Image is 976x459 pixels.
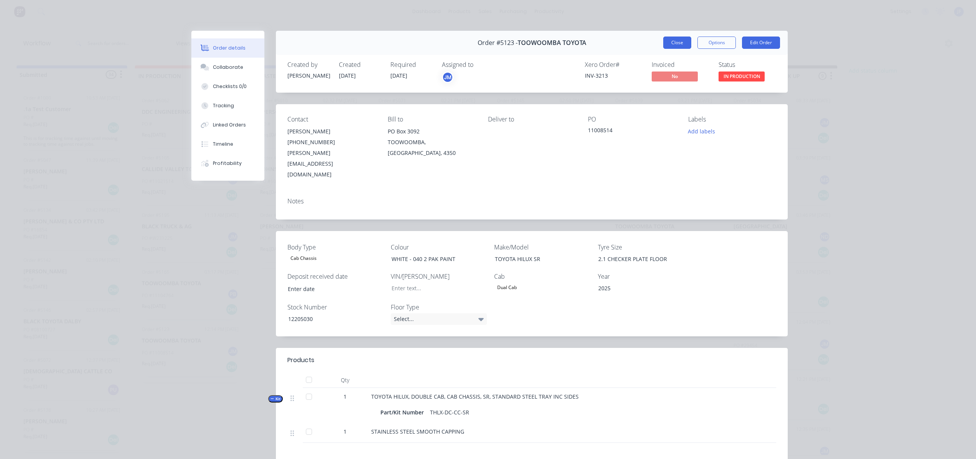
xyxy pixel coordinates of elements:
div: PO [588,116,676,123]
div: [PHONE_NUMBER] [287,137,375,148]
div: WHITE - 040 2 PAK PAINT [385,253,481,264]
span: TOYOTA HILUX, DOUBLE CAB, CAB CHASSIS, SR, STANDARD STEEL TRAY INC SIDES [371,393,579,400]
div: 2025 [592,283,688,294]
button: JM [442,72,453,83]
span: [DATE] [339,72,356,79]
div: TOOWOOMBA, [GEOGRAPHIC_DATA], 4350 [388,137,476,158]
label: Colour [391,243,487,252]
div: [PERSON_NAME][EMAIL_ADDRESS][DOMAIN_NAME] [287,148,375,180]
span: Order #5123 - [478,39,518,47]
button: Kit [268,395,283,402]
label: Floor Type [391,303,487,312]
span: TOOWOOMBA TOYOTA [518,39,586,47]
button: Tracking [191,96,264,115]
label: Deposit received date [287,272,383,281]
div: [PERSON_NAME] [287,72,330,80]
div: Xero Order # [585,61,642,68]
div: Dual Cab [494,283,520,293]
div: PO Box 3092TOOWOOMBA, [GEOGRAPHIC_DATA], 4350 [388,126,476,158]
div: 11008514 [588,126,676,137]
div: Required [390,61,433,68]
div: Linked Orders [213,121,246,128]
label: Cab [494,272,590,281]
div: Invoiced [652,61,709,68]
div: PO Box 3092 [388,126,476,137]
div: INV-3213 [585,72,642,80]
div: Qty [322,373,368,388]
div: Collaborate [213,64,243,71]
div: Checklists 0/0 [213,83,247,90]
div: Deliver to [488,116,576,123]
label: VIN/[PERSON_NAME] [391,272,487,281]
button: Collaborate [191,58,264,77]
label: Make/Model [494,243,590,252]
div: [PERSON_NAME][PHONE_NUMBER][PERSON_NAME][EMAIL_ADDRESS][DOMAIN_NAME] [287,126,375,180]
button: Add labels [684,126,719,136]
div: Labels [688,116,776,123]
label: Year [598,272,694,281]
div: [PERSON_NAME] [287,126,375,137]
span: 1 [344,392,347,401]
button: Edit Order [742,37,780,49]
div: Created by [287,61,330,68]
div: Bill to [388,116,476,123]
button: Timeline [191,135,264,154]
div: Profitability [213,160,242,167]
div: Cab Chassis [287,253,320,263]
button: Checklists 0/0 [191,77,264,96]
div: Contact [287,116,375,123]
span: Kit [271,396,281,402]
span: STAINLESS STEEL SMOOTH CAPPING [371,428,464,435]
button: Close [663,37,691,49]
div: Part/Kit Number [380,407,427,418]
button: Order details [191,38,264,58]
button: IN PRODUCTION [719,72,765,83]
div: 2.1 CHECKER PLATE FLOOR [592,253,688,264]
div: Tracking [213,102,234,109]
div: Assigned to [442,61,519,68]
div: 12205030 [282,313,378,324]
span: [DATE] [390,72,407,79]
button: Linked Orders [191,115,264,135]
div: Order details [213,45,246,52]
div: Products [287,356,314,365]
div: Notes [287,198,776,205]
input: Enter date [282,283,378,294]
label: Stock Number [287,303,383,312]
span: IN PRODUCTION [719,72,765,81]
span: 1 [344,427,347,436]
div: TOYOTA HILUX SR [489,253,585,264]
label: Body Type [287,243,383,252]
div: THLX-DC-CC-SR [427,407,472,418]
label: Tyre Size [598,243,694,252]
div: Select... [391,313,487,325]
div: Status [719,61,776,68]
div: Created [339,61,381,68]
div: Timeline [213,141,233,148]
button: Options [697,37,736,49]
span: No [652,72,698,81]
button: Profitability [191,154,264,173]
